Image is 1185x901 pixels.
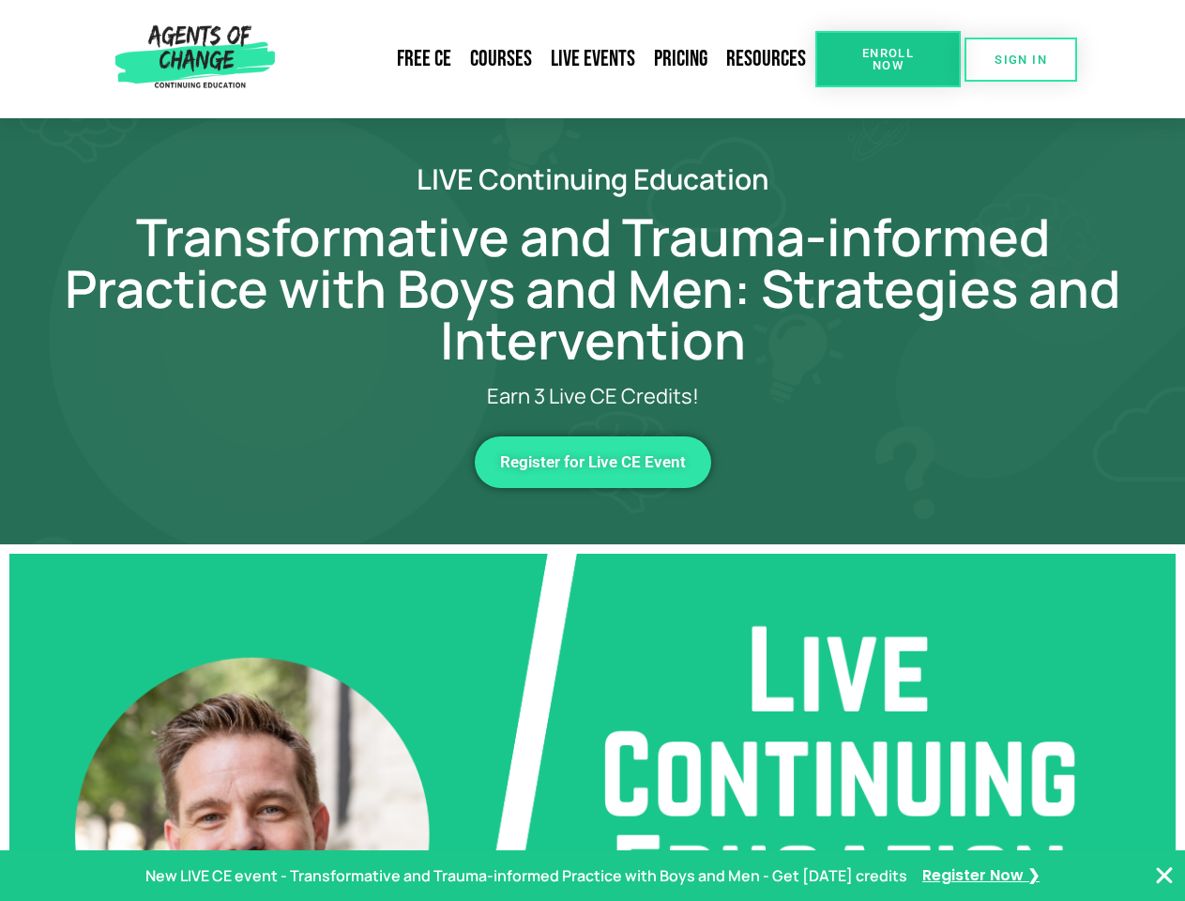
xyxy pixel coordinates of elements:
button: Close Banner [1153,864,1176,887]
span: SIGN IN [995,53,1047,66]
span: Register for Live CE Event [500,454,686,470]
h2: LIVE Continuing Education [58,165,1128,192]
a: Free CE [387,38,461,81]
span: Enroll Now [845,47,931,71]
a: Courses [461,38,541,81]
p: Earn 3 Live CE Credits! [133,385,1053,408]
a: Register Now ❯ [922,863,1040,890]
a: Live Events [541,38,645,81]
a: Resources [717,38,815,81]
a: Register for Live CE Event [475,436,711,488]
h1: Transformative and Trauma-informed Practice with Boys and Men: Strategies and Intervention [58,211,1128,366]
nav: Menu [282,38,815,81]
a: SIGN IN [965,38,1077,82]
a: Enroll Now [815,31,961,87]
p: New LIVE CE event - Transformative and Trauma-informed Practice with Boys and Men - Get [DATE] cr... [145,863,907,890]
a: Pricing [645,38,717,81]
